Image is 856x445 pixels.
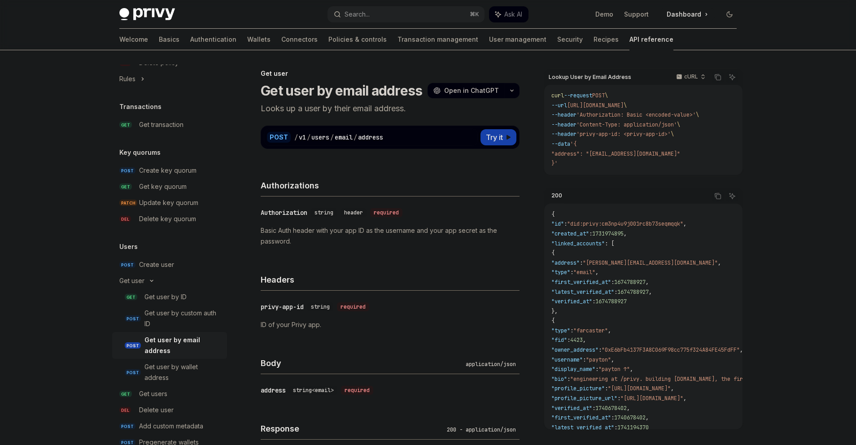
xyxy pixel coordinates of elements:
span: , [627,405,630,412]
span: POST [119,262,135,268]
button: Ask AI [489,6,528,22]
span: , [649,288,652,296]
div: required [337,302,369,311]
span: \ [677,121,680,128]
span: , [630,366,633,373]
span: : [570,269,573,276]
button: Try it [480,129,516,145]
span: "linked_accounts" [551,240,605,247]
div: Create user [139,259,174,270]
div: privy-app-id [261,302,304,311]
span: "address" [551,259,580,266]
span: POST [125,342,141,349]
span: string [314,209,333,216]
p: ID of your Privy app. [261,319,520,330]
button: Copy the contents from the code block [712,71,724,83]
div: / [354,133,357,142]
a: PATCHUpdate key quorum [112,195,227,211]
span: : [595,366,598,373]
span: 1740678402 [614,414,646,421]
span: , [595,269,598,276]
div: Add custom metadata [139,421,203,432]
a: Basics [159,29,179,50]
button: cURL [671,70,709,85]
span: "display_name" [551,366,595,373]
span: "profile_picture" [551,385,605,392]
div: email [335,133,353,142]
span: POST [592,92,605,99]
span: GET [125,294,137,301]
span: "verified_at" [551,298,592,305]
div: Get user [261,69,520,78]
button: Copy the contents from the code block [712,190,724,202]
span: : [567,375,570,383]
span: "address": "[EMAIL_ADDRESS][DOMAIN_NAME]" [551,150,680,157]
a: POSTGet user by wallet address [112,359,227,386]
h1: Get user by email address [261,83,422,99]
div: Get user [119,275,144,286]
div: Get transaction [139,119,183,130]
span: "[URL][DOMAIN_NAME]" [608,385,671,392]
span: , [646,414,649,421]
span: --header [551,111,576,118]
span: "did:privy:cm3np4u9j001rc8b73seqmqqk" [567,220,683,227]
span: 1674788927 [614,279,646,286]
button: Open in ChatGPT [428,83,504,98]
div: / [307,133,310,142]
span: : [617,395,620,402]
span: 1674788927 [617,288,649,296]
span: \ [605,92,608,99]
span: POST [119,167,135,174]
div: Get user by wallet address [144,362,222,383]
div: Search... [345,9,370,20]
span: "[URL][DOMAIN_NAME]" [620,395,683,402]
a: DELDelete user [112,402,227,418]
span: DEL [119,407,131,414]
h5: Users [119,241,138,252]
span: , [608,327,611,334]
span: "latest_verified_at" [551,424,614,431]
span: string [311,303,330,310]
span: GET [119,391,132,397]
a: Connectors [281,29,318,50]
span: "latest_verified_at" [551,288,614,296]
span: , [718,259,721,266]
span: : [ [605,240,614,247]
span: Lookup User by Email Address [549,74,631,81]
div: required [370,208,402,217]
span: : [592,298,595,305]
span: : [605,385,608,392]
span: POST [125,315,141,322]
span: Dashboard [667,10,701,19]
span: "fid" [551,336,567,344]
div: users [311,133,329,142]
span: DEL [119,216,131,222]
div: 200 - application/json [443,425,520,434]
span: : [614,424,617,431]
span: POST [119,423,135,430]
span: ⌘ K [470,11,479,18]
span: "created_at" [551,230,589,237]
div: Delete user [139,405,174,415]
div: / [330,133,334,142]
a: Demo [595,10,613,19]
span: 1674788927 [595,298,627,305]
h4: Response [261,423,443,435]
span: --header [551,131,576,138]
span: : [580,259,583,266]
a: Dashboard [659,7,715,22]
a: Authentication [190,29,236,50]
a: Welcome [119,29,148,50]
div: Update key quorum [139,197,198,208]
button: Ask AI [726,190,738,202]
span: "owner_address" [551,346,598,353]
button: Ask AI [726,71,738,83]
span: 'privy-app-id: <privy-app-id>' [576,131,671,138]
span: GET [119,122,132,128]
h4: Headers [261,274,520,286]
div: Get user by custom auth ID [144,308,222,329]
span: "type" [551,269,570,276]
span: "payton ↑" [598,366,630,373]
h5: Key quorums [119,147,161,158]
span: "username" [551,356,583,363]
